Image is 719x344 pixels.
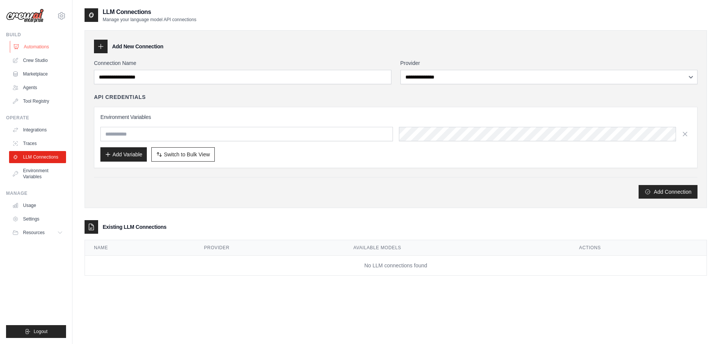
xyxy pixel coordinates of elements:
h4: API Credentials [94,93,146,101]
span: Switch to Bulk View [164,151,210,158]
h3: Environment Variables [100,113,691,121]
a: Traces [9,137,66,150]
p: Manage your language model API connections [103,17,196,23]
button: Switch to Bulk View [151,147,215,162]
button: Logout [6,325,66,338]
div: Build [6,32,66,38]
a: Settings [9,213,66,225]
a: Automations [10,41,67,53]
a: Agents [9,82,66,94]
h2: LLM Connections [103,8,196,17]
label: Connection Name [94,59,391,67]
button: Add Variable [100,147,147,162]
div: Manage [6,190,66,196]
img: Logo [6,9,44,23]
span: Resources [23,230,45,236]
a: Crew Studio [9,54,66,66]
button: Resources [9,227,66,239]
a: Usage [9,199,66,211]
a: Tool Registry [9,95,66,107]
a: Marketplace [9,68,66,80]
h3: Existing LLM Connections [103,223,166,231]
a: Environment Variables [9,165,66,183]
h3: Add New Connection [112,43,163,50]
span: Logout [34,329,48,335]
th: Provider [195,240,345,256]
label: Provider [400,59,698,67]
td: No LLM connections found [85,256,707,276]
button: Add Connection [639,185,697,199]
th: Available Models [344,240,570,256]
a: LLM Connections [9,151,66,163]
div: Operate [6,115,66,121]
th: Name [85,240,195,256]
a: Integrations [9,124,66,136]
th: Actions [570,240,707,256]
